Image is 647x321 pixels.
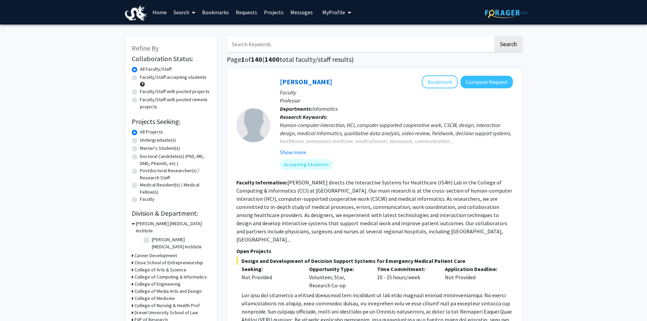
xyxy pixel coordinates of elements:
p: Application Deadline: [445,265,503,273]
b: Research Keywords: [280,113,328,120]
div: Not Provided [241,273,299,281]
h3: College of Media Arts and Design [134,288,202,295]
p: Time Commitment: [377,265,435,273]
label: Faculty/Staff with posted remote projects [140,96,210,110]
label: Postdoctoral Researcher(s) / Research Staff [140,167,210,181]
h3: Career Development [134,252,177,259]
b: Faculty Information: [236,179,287,186]
p: Professor [280,96,513,105]
span: Informatics [312,105,338,112]
span: 1400 [265,55,280,64]
h3: College of Computing & Informatics [134,273,207,281]
label: Doctoral Candidate(s) (PhD, MD, DMD, PharmD, etc.) [140,153,210,167]
h2: Division & Department: [132,209,210,217]
fg-read-more: [PERSON_NAME] directs the Interactive Systems for Healthcare (IS4H) Lab in the College of Computi... [236,179,512,243]
button: Add Aleksandra Sarcevic to Bookmarks [422,75,458,88]
input: Search Keywords [227,36,493,52]
label: [PERSON_NAME] [MEDICAL_DATA] Institute [152,236,208,250]
label: Medical Resident(s) / Medical Fellow(s) [140,181,210,196]
b: Departments: [280,105,312,112]
h3: College of Medicine [134,295,175,302]
span: 1 [241,55,245,64]
a: Home [149,0,170,24]
label: Faculty/Staff with posted projects [140,88,210,95]
a: Bookmarks [199,0,232,24]
div: Volunteer, Star, Research Co-op [304,265,372,289]
a: Requests [232,0,260,24]
p: Seeking: [241,265,299,273]
button: Show more [280,148,306,156]
div: 10 - 15 hours/week [372,265,440,289]
h3: College of Engineering [134,281,181,288]
span: Refine By [132,44,159,52]
h3: College of Nursing & Health Prof [134,302,200,309]
label: All Faculty/Staff [140,66,172,73]
a: [PERSON_NAME] [280,77,332,86]
a: Search [170,0,199,24]
div: Not Provided [440,265,508,289]
h3: Drexel University School of Law [134,309,198,316]
div: Human-computer interaction, HCI, computer supported cooperative work, CSCW, design, interaction d... [280,121,513,145]
h1: Page of ( total faculty/staff results) [227,55,522,64]
img: ForagerOne Logo [485,7,527,18]
label: Undergraduate(s) [140,137,176,144]
span: Design and Development of Decision Support Systems for Emergency Medical Patient Care [236,257,513,265]
h2: Collaboration Status: [132,55,210,63]
h3: Close School of Entrepreneurship [134,259,203,266]
a: Messages [287,0,316,24]
p: Faculty [280,88,513,96]
button: Compose Request to Aleksandra Sarcevic [461,76,513,88]
label: Faculty/Staff accepting students [140,74,206,81]
h3: College of Arts & Science [134,266,186,273]
p: Open Projects [236,247,513,255]
label: Master's Student(s) [140,145,180,152]
h3: [PERSON_NAME] [MEDICAL_DATA] Institute [136,220,210,234]
img: Drexel University Logo [125,5,147,21]
button: Search [495,36,522,52]
iframe: Chat [5,290,29,316]
a: Projects [260,0,287,24]
p: Opportunity Type: [309,265,367,273]
label: All Projects [140,128,163,136]
mat-chip: Accepting Students [280,159,333,170]
span: 140 [251,55,262,64]
label: Faculty [140,196,155,203]
span: My Profile [322,9,345,16]
h2: Projects Seeking: [132,118,210,126]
